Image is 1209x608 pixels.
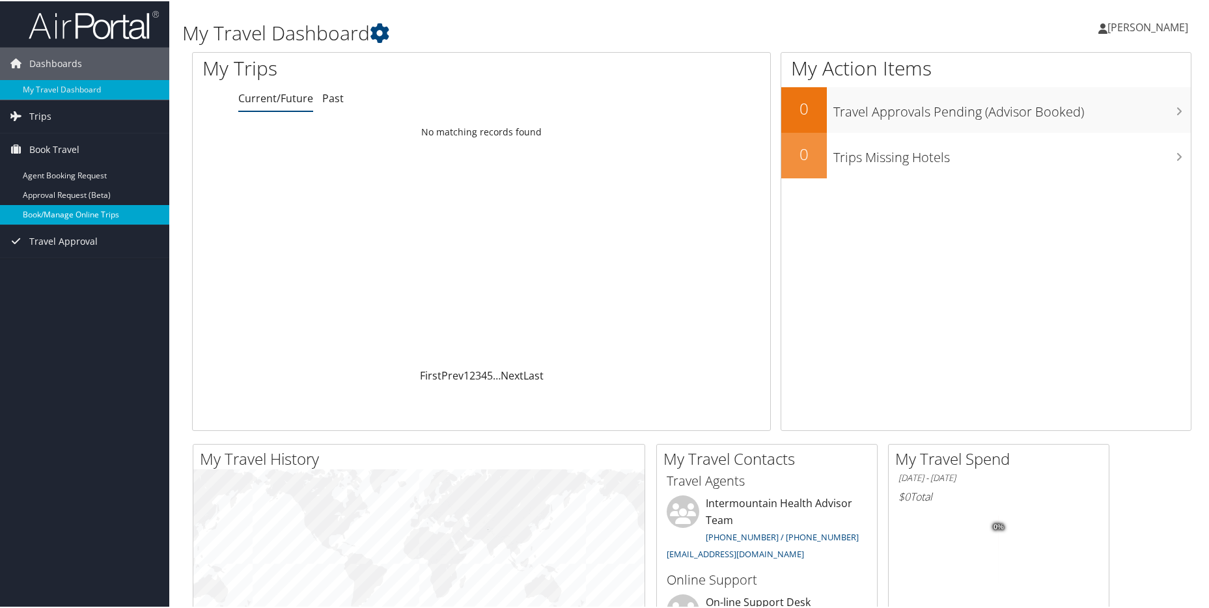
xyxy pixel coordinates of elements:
h1: My Travel Dashboard [182,18,861,46]
span: … [493,367,501,381]
h6: [DATE] - [DATE] [898,471,1099,483]
h2: My Travel Contacts [663,447,877,469]
h1: My Trips [202,53,520,81]
a: [EMAIL_ADDRESS][DOMAIN_NAME] [667,547,804,559]
a: Next [501,367,523,381]
span: Dashboards [29,46,82,79]
a: Past [322,90,344,104]
a: Current/Future [238,90,313,104]
h6: Total [898,488,1099,503]
a: 1 [464,367,469,381]
span: $0 [898,488,910,503]
li: Intermountain Health Advisor Team [660,494,874,564]
a: 5 [487,367,493,381]
span: Trips [29,99,51,131]
span: Travel Approval [29,224,98,256]
h3: Trips Missing Hotels [833,141,1191,165]
a: 0Travel Approvals Pending (Advisor Booked) [781,86,1191,131]
h2: My Travel Spend [895,447,1109,469]
h1: My Action Items [781,53,1191,81]
a: Last [523,367,544,381]
a: Prev [441,367,464,381]
h3: Online Support [667,570,867,588]
a: 4 [481,367,487,381]
h2: 0 [781,96,827,118]
a: 2 [469,367,475,381]
a: 3 [475,367,481,381]
tspan: 0% [994,522,1004,530]
a: First [420,367,441,381]
h2: My Travel History [200,447,645,469]
h2: 0 [781,142,827,164]
img: airportal-logo.png [29,8,159,39]
span: Book Travel [29,132,79,165]
a: [PERSON_NAME] [1098,7,1201,46]
span: [PERSON_NAME] [1107,19,1188,33]
td: No matching records found [193,119,770,143]
h3: Travel Agents [667,471,867,489]
a: [PHONE_NUMBER] / [PHONE_NUMBER] [706,530,859,542]
a: 0Trips Missing Hotels [781,131,1191,177]
h3: Travel Approvals Pending (Advisor Booked) [833,95,1191,120]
